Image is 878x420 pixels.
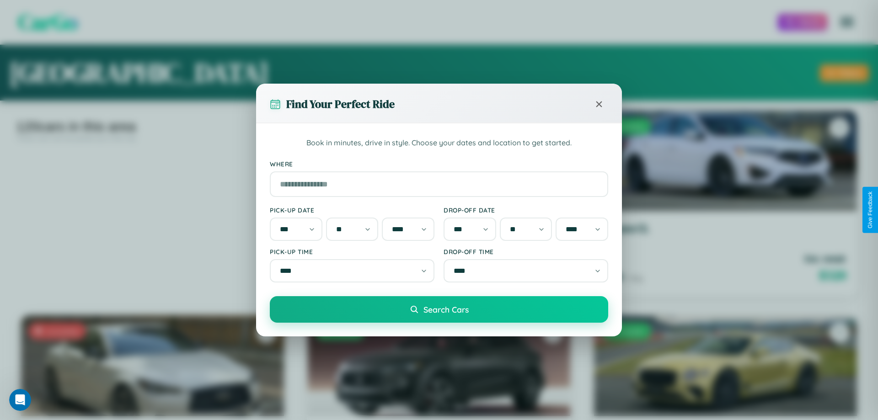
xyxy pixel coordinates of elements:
button: Search Cars [270,296,608,323]
span: Search Cars [423,304,469,314]
label: Drop-off Time [444,248,608,255]
label: Pick-up Time [270,248,434,255]
p: Book in minutes, drive in style. Choose your dates and location to get started. [270,137,608,149]
label: Drop-off Date [444,206,608,214]
label: Where [270,160,608,168]
label: Pick-up Date [270,206,434,214]
h3: Find Your Perfect Ride [286,96,395,112]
